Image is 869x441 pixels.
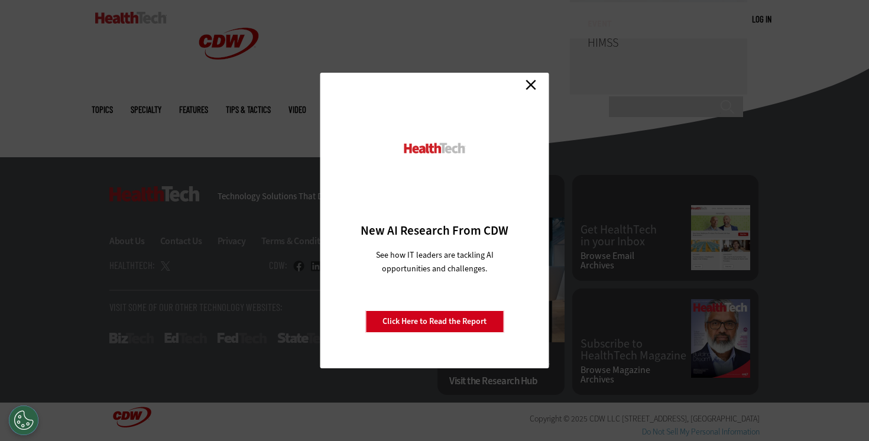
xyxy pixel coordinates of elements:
button: Open Preferences [9,406,38,435]
p: See how IT leaders are tackling AI opportunities and challenges. [362,248,508,275]
div: Cookies Settings [9,406,38,435]
a: Close [522,76,540,93]
a: Click Here to Read the Report [365,310,504,333]
img: HealthTech_0.png [403,142,467,154]
h3: New AI Research From CDW [341,222,528,239]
